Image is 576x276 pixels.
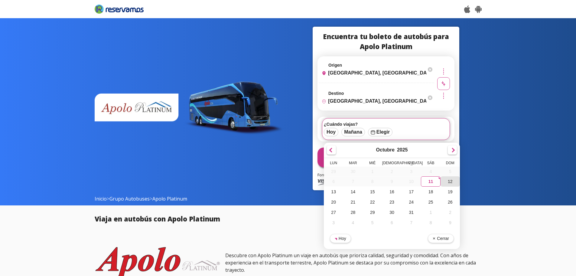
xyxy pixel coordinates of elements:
[324,187,343,197] div: 13-Oct-25
[319,65,426,81] input: Buscar Origen
[382,161,402,167] th: Jueves
[368,128,392,136] button: Elegir
[363,177,382,186] div: 08-Oct-25
[441,161,460,167] th: Domingo
[324,122,448,127] label: ¿Cuándo viajas?
[441,207,460,218] div: 02-Nov-25
[376,147,395,153] div: Octubre
[441,176,460,187] div: 12-Oct-25
[343,177,363,186] div: 07-Oct-25
[341,128,365,136] button: Mañana
[402,207,421,218] div: 31-Oct-25
[382,207,402,218] div: 30-Oct-25
[343,167,363,176] div: 30-Sep-25
[324,218,343,228] div: 03-Nov-25
[421,197,440,207] div: 25-Oct-25
[441,218,460,228] div: 09-Nov-25
[317,172,454,178] p: Formas de pago:
[441,197,460,207] div: 26-Oct-25
[464,5,470,13] img: App Store
[421,176,440,187] div: 11-Oct-25
[317,32,454,52] h1: Encuentra tu boleto de autobús para Apolo Platinum
[382,218,402,228] div: 06-Nov-25
[324,177,343,186] div: 06-Oct-25
[382,177,402,186] div: 09-Oct-25
[328,91,344,96] label: Destino
[363,161,382,167] th: Miércoles
[95,195,187,202] span: > >
[402,177,421,186] div: 10-Oct-25
[95,5,144,14] img: Reservamos
[343,187,363,197] div: 14-Oct-25
[402,218,421,228] div: 07-Nov-25
[363,187,382,197] div: 15-Oct-25
[441,167,460,176] div: 05-Oct-25
[330,234,351,243] button: Hoy
[225,252,476,273] span: Descubre con Apolo Platinum un viaje en autobús que prioriza calidad, seguridad y comodidad. Con ...
[317,179,328,185] img: Visa
[441,187,460,197] div: 19-Oct-25
[324,161,343,167] th: Lunes
[343,218,363,228] div: 04-Nov-25
[475,5,481,13] img: Play Store
[95,214,482,224] h2: Viaja en autobús con Apolo Platinum
[363,207,382,218] div: 29-Oct-25
[324,128,338,136] button: Hoy
[397,147,408,153] div: 2025
[382,167,402,176] div: 02-Oct-25
[324,167,343,176] div: 29-Sep-25
[421,167,440,176] div: 04-Oct-25
[421,161,440,167] th: Sábado
[402,167,421,176] div: 03-Oct-25
[319,94,426,109] input: Buscar Destino
[152,195,187,202] span: Apolo Platinum
[402,161,421,167] th: Viernes
[317,148,454,167] button: Buscar
[343,161,363,167] th: Martes
[109,195,150,202] a: Grupo Autobuses
[382,197,402,207] div: 23-Oct-25
[428,234,454,243] button: Cerrar
[95,195,107,202] a: Inicio
[402,187,421,197] div: 17-Oct-25
[324,207,343,218] div: 27-Oct-25
[363,218,382,228] div: 05-Nov-25
[324,197,343,207] div: 20-Oct-25
[343,207,363,218] div: 28-Oct-25
[363,167,382,176] div: 01-Oct-25
[421,218,440,228] div: 08-Nov-25
[95,78,283,139] img: bus apolo platinum
[363,197,382,207] div: 22-Oct-25
[328,63,342,68] label: Origen
[421,187,440,197] div: 18-Oct-25
[382,187,402,197] div: 16-Oct-25
[402,197,421,207] div: 24-Oct-25
[343,197,363,207] div: 21-Oct-25
[421,207,440,218] div: 01-Nov-25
